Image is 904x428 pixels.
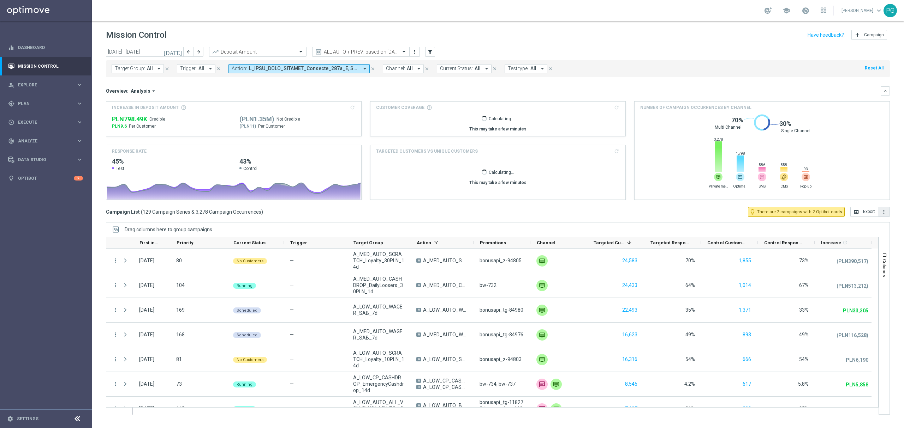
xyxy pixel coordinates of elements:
[8,119,76,126] div: Execute
[8,82,76,88] div: Explore
[233,282,256,289] colored-tag: Running
[149,116,165,122] span: Credible
[842,240,848,245] i: refresh
[416,332,421,337] span: A
[799,282,809,288] span: 67%
[150,88,157,94] i: arrow_drop_down
[884,4,897,17] div: PG
[184,47,194,57] button: arrow_back
[8,175,14,182] i: lightbulb
[8,82,83,88] button: person_search Explore keyboard_arrow_right
[312,47,410,57] ng-select: ALL AUTO + PREV: based on 09.07.2025
[624,380,638,389] button: 8,545
[416,385,421,389] span: B
[196,49,201,54] i: arrow_forward
[480,307,523,313] span: bonusapi_tg-84980
[878,207,890,217] button: more_vert
[709,184,728,189] span: Private message
[76,156,83,163] i: keyboard_arrow_right
[376,104,424,111] span: Customer Coverage
[423,307,468,313] span: A_LOW_AUTO_WAGER_SAB-25do25_7d
[536,329,548,341] img: Private message
[594,240,624,245] span: Targeted Customers
[417,240,431,245] span: Action
[139,331,154,338] div: 02 Aug 2025, Saturday
[799,332,809,337] span: 49%
[237,283,252,288] span: Running
[548,66,553,71] i: close
[376,148,478,154] h4: TARGETED CUSTOMERS VS UNIQUE CUSTOMERS
[8,101,83,106] button: gps_fixed Plan keyboard_arrow_right
[18,57,83,75] a: Mission Control
[290,282,294,288] span: —
[489,169,514,175] p: Calculating...
[757,209,842,215] span: There are 2 campaigns with 2 Optibot cards
[18,158,76,162] span: Data Studio
[536,280,548,291] img: Private message
[76,119,83,126] i: keyboard_arrow_right
[780,163,788,167] span: 558
[212,48,219,55] i: trending_up
[841,239,848,246] span: Calculate column
[165,66,169,71] i: close
[216,66,221,71] i: close
[141,209,143,215] span: (
[237,308,257,313] span: Scheduled
[469,126,527,132] div: This may take a few minutes
[423,384,468,390] span: A_LOW_CP_CASHDROP_EmergencyCashdrop_20PLN_14d
[624,404,638,413] button: 7,107
[748,207,845,217] button: lightbulb_outline There are 2 campaigns with 2 Optibot cards
[423,356,468,362] span: A_LOW_AUTO_SCRATCH_Loyalty_10PLN_14d
[237,333,257,337] span: Scheduled
[536,305,548,316] div: Private message
[883,88,888,93] i: keyboard_arrow_down
[551,403,562,415] img: Private message
[8,57,83,75] div: Mission Control
[802,167,810,171] span: 93
[8,44,14,51] i: equalizer
[685,282,695,288] span: 64%
[715,124,742,130] span: Multi Channel
[8,169,83,188] div: Optibot
[851,30,887,40] button: add Campaign
[176,282,185,288] span: 104
[8,100,14,107] i: gps_fixed
[850,207,878,217] button: open_in_browser Export
[209,47,307,57] ng-select: Deposit Amount
[480,356,522,362] span: bonusapi_z-94803
[685,258,695,263] span: 70%
[551,379,562,390] div: Private message
[233,257,267,264] colored-tag: No Customers
[112,257,119,264] i: more_vert
[416,379,421,383] span: A
[112,405,119,412] i: more_vert
[315,48,322,55] i: preview
[425,47,435,57] button: filter_alt
[536,354,548,365] img: Private message
[758,173,766,181] img: message-text.svg
[176,258,182,263] span: 80
[139,282,154,288] div: 01 Aug 2025, Friday
[480,240,506,245] span: Promotions
[469,179,527,185] div: This may take a few minutes
[621,281,638,290] button: 24,433
[846,357,868,363] p: PLN6,190
[799,258,809,263] span: 73%
[143,209,261,215] span: 129 Campaign Series & 3,278 Campaign Occurrences
[112,331,119,338] i: more_vert
[18,38,83,57] a: Dashboard
[738,281,752,290] button: 1,014
[156,66,162,72] i: arrow_drop_down
[736,173,744,181] div: Optimail
[423,282,468,288] span: A_MED_AUTO_CASHDROP_DailyLoosers_30PLN_1d
[125,227,212,232] div: Row Groups
[353,328,404,341] span: A_MED_AUTO_WAGER_SAB_7d
[423,378,468,384] span: A_LOW_CP_CASHDROP_EmergencyCashdrop_10PLN_14d
[855,32,860,38] i: add
[758,163,766,167] span: 586
[837,283,868,289] p: (PLN513,212)
[353,350,404,369] span: A_LOW_AUTO_SCRATCH_Loyalty_10PLN_14d
[353,276,404,295] span: A_MED_AUTO_CASHDROP_DailyLoosers_30PLN_1d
